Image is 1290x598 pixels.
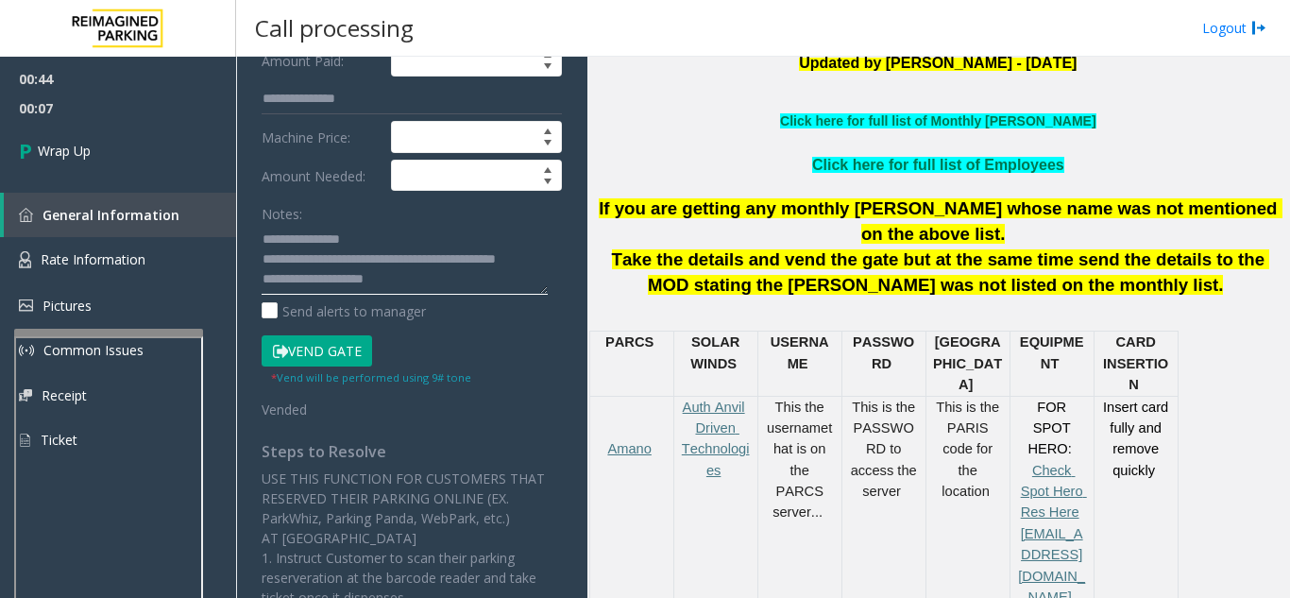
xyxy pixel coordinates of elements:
[257,121,386,153] label: Machine Price:
[1103,334,1168,392] span: CARD INSERTION
[19,251,31,268] img: 'icon'
[262,197,302,224] label: Notes:
[933,334,1002,392] span: [GEOGRAPHIC_DATA]
[1103,400,1172,478] span: Insert card fully and remove quickly
[41,250,145,268] span: Rate Information
[257,44,386,77] label: Amount Paid:
[853,334,914,370] span: PASSWOR
[535,60,561,76] span: Decrease value
[607,441,651,456] a: Amano
[38,141,91,161] span: Wrap Up
[257,160,386,192] label: Amount Needed:
[42,297,92,315] span: Pictures
[4,193,236,237] a: General Information
[1020,334,1084,370] span: EQUIPMENT
[1202,18,1266,38] a: Logout
[690,334,743,370] span: SOLAR WINDS
[683,400,745,415] a: Auth Anvil
[936,400,1003,500] span: This is the PARIS code for the location
[1027,400,1074,457] span: FOR SPOT HERO:
[851,400,921,500] span: This is the PASSWORD to access the server
[612,249,1270,295] span: Take the details and vend the gate but at the same time send the details to the MOD stating the [...
[262,443,562,461] h4: Steps to Resolve
[19,299,33,312] img: 'icon'
[772,420,832,521] span: that is on the PARCS server...
[605,334,653,350] span: PARCS
[799,55,1077,71] span: Updated by [PERSON_NAME] - [DATE]
[262,301,426,321] label: Send alerts to manager
[535,161,561,176] span: Increase value
[271,370,471,384] small: Vend will be performed using 9# tone
[246,5,423,51] h3: Call processing
[535,137,561,152] span: Decrease value
[767,400,828,436] span: This the username
[19,208,33,222] img: 'icon'
[780,113,1095,128] a: Click here for full list of Monthly [PERSON_NAME]
[535,176,561,191] span: Decrease value
[771,334,829,370] span: USERNAME
[262,401,307,419] span: Vended
[1218,275,1223,295] span: .
[682,420,750,478] a: Driven Technologies
[1251,18,1266,38] img: logout
[812,157,1064,173] a: Click here for full list of Employees
[262,335,372,367] button: Vend Gate
[535,122,561,137] span: Increase value
[1021,463,1087,521] a: Check Spot Hero Res Here
[42,206,179,224] span: General Information
[882,356,892,371] span: D
[599,198,1282,244] span: If you are getting any monthly [PERSON_NAME] whose name was not mentioned on the above list.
